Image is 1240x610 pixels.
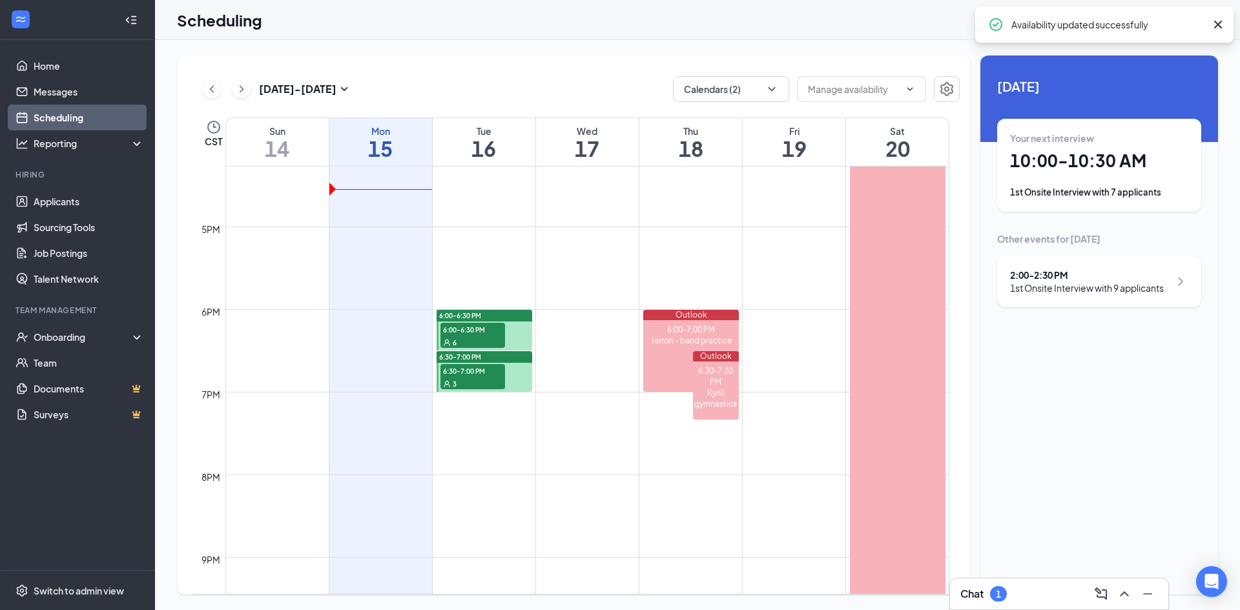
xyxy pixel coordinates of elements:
[433,125,535,137] div: Tue
[1173,274,1188,289] svg: ChevronRight
[846,137,949,159] h1: 20
[34,79,144,105] a: Messages
[765,83,778,96] svg: ChevronDown
[34,584,124,597] div: Switch to admin view
[199,387,223,402] div: 7pm
[15,584,28,597] svg: Settings
[15,169,141,180] div: Hiring
[34,350,144,376] a: Team
[643,335,739,346] div: Jarron - band practice
[453,380,457,389] span: 3
[693,351,739,361] div: Outlook
[934,76,960,102] button: Settings
[34,330,133,343] div: Onboarding
[15,305,141,316] div: Team Management
[443,339,451,347] svg: User
[232,79,251,99] button: ChevronRight
[536,137,639,159] h1: 17
[1196,566,1227,597] div: Open Intercom Messenger
[846,125,949,137] div: Sat
[15,137,28,150] svg: Analysis
[743,125,845,137] div: Fri
[14,13,27,26] svg: WorkstreamLogo
[202,79,222,99] button: ChevronLeft
[433,118,535,166] a: September 16, 2025
[15,330,28,343] svg: UserCheck
[443,380,451,388] svg: User
[693,365,739,387] div: 6:30-7:20 PM
[1114,584,1135,604] button: ChevronUp
[199,222,223,236] div: 5pm
[336,81,352,97] svg: SmallChevronDown
[439,311,481,320] span: 6:00-6:30 PM
[1011,17,1205,32] div: Availability updated successfully
[259,82,336,96] h3: [DATE] - [DATE]
[34,266,144,292] a: Talent Network
[808,82,900,96] input: Manage availability
[329,137,432,159] h1: 15
[1010,150,1188,172] h1: 10:00 - 10:30 AM
[206,119,222,135] svg: Clock
[34,214,144,240] a: Sourcing Tools
[440,323,505,336] span: 6:00-6:30 PM
[226,125,329,137] div: Sun
[34,402,144,427] a: SurveysCrown
[1210,17,1226,32] svg: Cross
[939,81,955,97] svg: Settings
[34,240,144,266] a: Job Postings
[205,135,222,148] span: CST
[1140,586,1155,602] svg: Minimize
[199,470,223,484] div: 8pm
[205,81,218,97] svg: ChevronLeft
[226,137,329,159] h1: 14
[1137,584,1158,604] button: Minimize
[34,53,144,79] a: Home
[1010,269,1164,281] div: 2:00 - 2:30 PM
[905,84,915,94] svg: ChevronDown
[997,232,1201,245] div: Other events for [DATE]
[453,338,457,347] span: 6
[329,125,432,137] div: Mon
[125,14,138,26] svg: Collapse
[536,118,639,166] a: September 17, 2025
[235,81,248,97] svg: ChevronRight
[996,589,1001,600] div: 1
[1010,186,1188,199] div: 1st Onsite Interview with 7 applicants
[34,137,145,150] div: Reporting
[643,324,739,335] div: 6:00-7:00 PM
[199,553,223,567] div: 9pm
[433,137,535,159] h1: 16
[536,125,639,137] div: Wed
[226,118,329,166] a: September 14, 2025
[997,76,1201,96] span: [DATE]
[743,118,845,166] a: September 19, 2025
[34,376,144,402] a: DocumentsCrown
[988,17,1004,32] svg: CheckmarkCircle
[1010,132,1188,145] div: Your next interview
[639,125,742,137] div: Thu
[743,137,845,159] h1: 19
[439,352,481,361] span: 6:30-7:00 PM
[693,387,739,409] div: Kynli gymnastics
[177,9,262,31] h1: Scheduling
[1091,584,1111,604] button: ComposeMessage
[960,587,984,601] h3: Chat
[639,118,742,166] a: September 18, 2025
[34,105,144,130] a: Scheduling
[643,310,739,320] div: Outlook
[639,137,742,159] h1: 18
[673,76,789,102] button: Calendars (2)ChevronDown
[199,305,223,319] div: 6pm
[1010,281,1164,294] div: 1st Onsite Interview with 9 applicants
[329,118,432,166] a: September 15, 2025
[1117,586,1132,602] svg: ChevronUp
[1093,586,1109,602] svg: ComposeMessage
[34,188,144,214] a: Applicants
[440,364,505,377] span: 6:30-7:00 PM
[846,118,949,166] a: September 20, 2025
